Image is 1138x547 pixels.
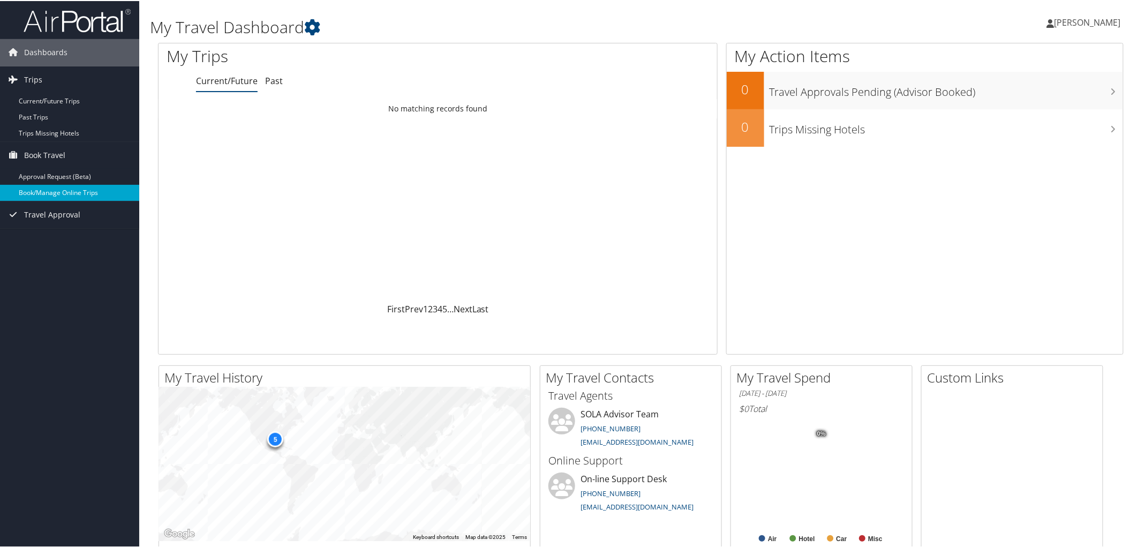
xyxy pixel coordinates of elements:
h3: Travel Approvals Pending (Advisor Booked) [770,78,1124,99]
a: 3 [433,302,438,314]
a: [EMAIL_ADDRESS][DOMAIN_NAME] [581,501,694,511]
a: 1 [423,302,428,314]
a: 4 [438,302,442,314]
a: Next [454,302,472,314]
h6: Total [739,402,904,414]
span: … [447,302,454,314]
h2: My Travel Contacts [546,368,721,386]
text: Air [768,534,777,542]
a: [PHONE_NUMBER] [581,488,640,497]
h3: Trips Missing Hotels [770,116,1124,136]
span: Map data ©2025 [465,533,506,539]
tspan: 0% [817,430,826,436]
text: Hotel [799,534,815,542]
a: [PERSON_NAME] [1047,5,1132,38]
img: airportal-logo.png [24,7,131,32]
h1: My Trips [167,44,477,66]
a: 2 [428,302,433,314]
text: Misc [868,534,883,542]
h2: 0 [727,117,764,135]
a: Past [265,74,283,86]
h6: [DATE] - [DATE] [739,387,904,398]
span: Trips [24,65,42,92]
a: Current/Future [196,74,258,86]
a: Open this area in Google Maps (opens a new window) [162,526,197,540]
li: SOLA Advisor Team [543,407,719,451]
h2: My Travel History [164,368,530,386]
a: Prev [405,302,423,314]
text: Car [836,534,847,542]
a: [EMAIL_ADDRESS][DOMAIN_NAME] [581,436,694,446]
a: Terms (opens in new tab) [512,533,527,539]
a: 5 [442,302,447,314]
h2: My Travel Spend [736,368,912,386]
span: [PERSON_NAME] [1054,16,1121,27]
h1: My Travel Dashboard [150,15,804,38]
a: 0Travel Approvals Pending (Advisor Booked) [727,71,1124,108]
h1: My Action Items [727,44,1124,66]
td: No matching records found [159,98,717,117]
div: 5 [267,430,283,446]
img: Google [162,526,197,540]
span: $0 [739,402,749,414]
span: Travel Approval [24,200,80,227]
h2: 0 [727,79,764,98]
a: Last [472,302,489,314]
span: Dashboards [24,38,67,65]
button: Keyboard shortcuts [413,533,459,540]
a: First [387,302,405,314]
h3: Travel Agents [548,387,713,402]
span: Book Travel [24,141,65,168]
h2: Custom Links [927,368,1103,386]
li: On-line Support Desk [543,471,719,515]
h3: Online Support [548,452,713,467]
a: [PHONE_NUMBER] [581,423,640,432]
a: 0Trips Missing Hotels [727,108,1124,146]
